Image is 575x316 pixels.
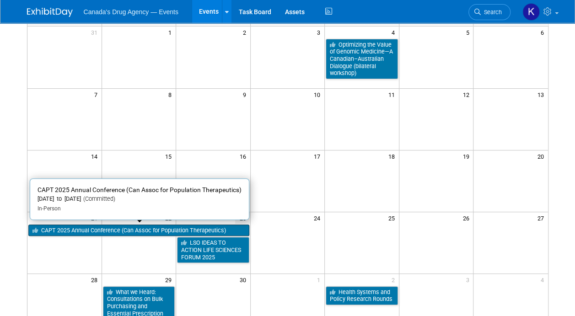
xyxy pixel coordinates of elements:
span: 17 [313,150,324,162]
span: CAPT 2025 Annual Conference (Can Assoc for Population Therapeutics) [38,186,242,193]
span: 19 [462,150,473,162]
span: 28 [90,274,102,285]
span: 13 [537,89,548,100]
a: CAPT 2025 Annual Conference (Can Assoc for Population Therapeutics) [28,225,249,236]
a: Search [468,4,511,20]
span: 24 [313,212,324,224]
span: 29 [164,274,176,285]
span: 20 [537,150,548,162]
span: 3 [316,27,324,38]
span: 27 [537,212,548,224]
a: Optimizing the Value of Genomic Medicine—A Canadian–Australian Dialogue (bilateral workshop) [326,39,398,80]
span: 18 [387,150,399,162]
span: 8 [167,89,176,100]
span: 30 [239,274,250,285]
span: 2 [242,27,250,38]
span: In-Person [38,205,61,212]
span: 2 [391,274,399,285]
span: 14 [90,150,102,162]
span: 6 [540,27,548,38]
span: (Committed) [81,195,115,202]
a: Health Systems and Policy Research Rounds [326,286,398,305]
span: 4 [391,27,399,38]
img: Kristen Trevisan [522,3,540,21]
span: 16 [239,150,250,162]
span: 1 [167,27,176,38]
span: Canada's Drug Agency — Events [84,8,178,16]
a: LSO IDEAS TO ACTION LIFE SCIENCES FORUM 2025 [177,237,249,263]
span: 4 [540,274,548,285]
span: 31 [90,27,102,38]
div: [DATE] to [DATE] [38,195,242,203]
span: 25 [387,212,399,224]
span: 3 [465,274,473,285]
span: 26 [462,212,473,224]
span: 12 [462,89,473,100]
img: ExhibitDay [27,8,73,17]
span: 7 [93,89,102,100]
span: 11 [387,89,399,100]
span: 15 [164,150,176,162]
span: 9 [242,89,250,100]
span: 5 [465,27,473,38]
span: 10 [313,89,324,100]
span: 1 [316,274,324,285]
span: Search [481,9,502,16]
